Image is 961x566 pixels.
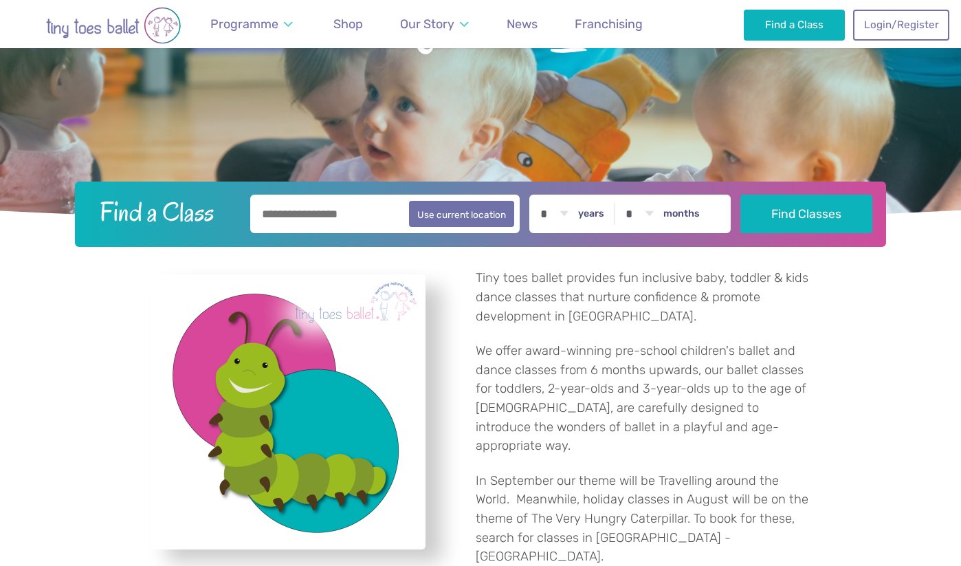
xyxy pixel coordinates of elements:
button: Find Classes [740,195,873,233]
a: News [500,9,544,40]
a: Our Story [394,9,475,40]
img: tiny toes ballet [17,7,210,44]
p: Tiny toes ballet provides fun inclusive baby, toddler & kids dance classes that nurture confidenc... [476,269,810,326]
span: Franchising [575,17,643,31]
span: News [507,17,538,31]
span: Programme [210,17,278,31]
span: Our Story [400,17,454,31]
a: View full-size image [151,274,426,549]
a: Shop [327,9,369,40]
a: Franchising [568,9,649,40]
a: Programme [204,9,299,40]
p: We offer award-winning pre-school children's ballet and dance classes from 6 months upwards, our ... [476,342,810,456]
button: Use current location [409,201,514,227]
h2: Find a Class [89,195,241,229]
span: Shop [333,17,363,31]
a: Find a Class [744,10,845,40]
label: months [663,208,700,220]
a: Login/Register [853,10,949,40]
label: years [578,208,604,220]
